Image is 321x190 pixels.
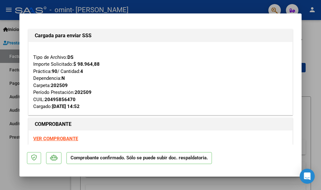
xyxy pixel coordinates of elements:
[80,69,83,74] strong: 4
[35,32,286,39] h1: Cargada para enviar SSS
[35,121,71,127] strong: COMPROBANTE
[33,136,78,141] a: VER COMPROBANTE
[67,54,73,60] strong: DS
[33,47,288,110] div: Tipo de Archivo: Importe Solicitado: Práctica: / Cantidad: Dependencia: Carpeta: Período Prestaci...
[75,90,92,95] strong: 202509
[45,96,76,103] div: 20495856470
[300,169,315,184] div: Open Intercom Messenger
[51,83,68,88] strong: 202509
[73,61,100,67] strong: $ 98.964,88
[52,69,57,74] strong: 90
[61,75,65,81] strong: N
[52,104,80,109] strong: [DATE] 14:52
[66,152,212,164] p: Comprobante confirmado. Sólo se puede subir doc. respaldatoria.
